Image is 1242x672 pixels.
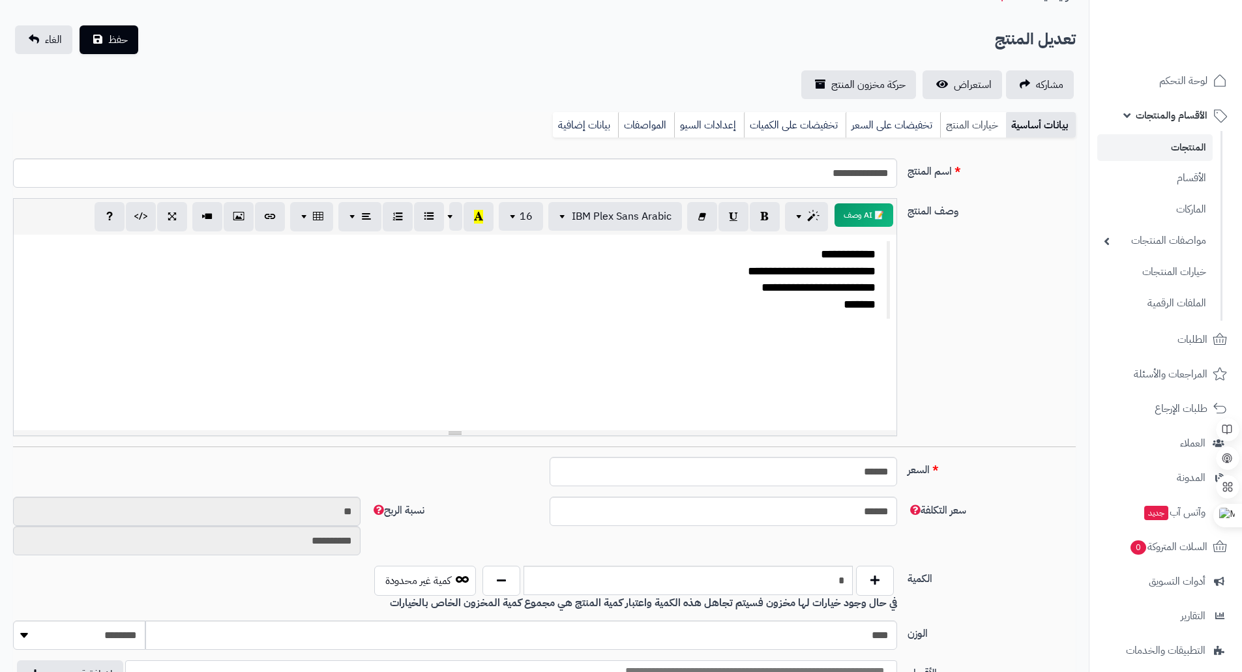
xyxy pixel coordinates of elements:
[1097,393,1234,424] a: طلبات الإرجاع
[499,202,543,231] button: 16
[801,70,916,99] a: حركة مخزون المنتج
[831,77,906,93] span: حركة مخزون المنتج
[1134,365,1207,383] span: المراجعات والأسئلة
[553,112,618,138] a: بيانات إضافية
[390,595,897,611] b: في حال وجود خيارات لها مخزون فسيتم تجاهل هذه الكمية واعتبار كمية المنتج هي مجموع كمية المخزون الخ...
[1181,607,1205,625] span: التقارير
[1006,112,1076,138] a: بيانات أساسية
[1177,469,1205,487] span: المدونة
[1097,462,1234,493] a: المدونة
[835,203,893,227] button: 📝 AI وصف
[1177,330,1207,349] span: الطلبات
[1126,641,1205,660] span: التطبيقات والخدمات
[1097,566,1234,597] a: أدوات التسويق
[520,209,533,224] span: 16
[1097,358,1234,390] a: المراجعات والأسئلة
[902,566,1081,587] label: الكمية
[1097,164,1213,192] a: الأقسام
[548,202,682,231] button: IBM Plex Sans Arabic
[1097,600,1234,632] a: التقارير
[1097,324,1234,355] a: الطلبات
[1097,258,1213,286] a: خيارات المنتجات
[1155,400,1207,418] span: طلبات الإرجاع
[902,457,1081,478] label: السعر
[1149,572,1205,591] span: أدوات التسويق
[902,198,1081,219] label: وصف المنتج
[940,112,1006,138] a: خيارات المنتج
[45,32,62,48] span: الغاء
[908,503,966,518] span: سعر التكلفة
[108,32,128,48] span: حفظ
[1180,434,1205,452] span: العملاء
[1006,70,1074,99] a: مشاركه
[80,25,138,54] button: حفظ
[371,503,424,518] span: نسبة الربح
[674,112,744,138] a: إعدادات السيو
[1097,289,1213,317] a: الملفات الرقمية
[1097,134,1213,161] a: المنتجات
[902,621,1081,641] label: الوزن
[744,112,846,138] a: تخفيضات على الكميات
[572,209,672,224] span: IBM Plex Sans Arabic
[15,25,72,54] a: الغاء
[1097,227,1213,255] a: مواصفات المنتجات
[1143,503,1205,521] span: وآتس آب
[1129,538,1207,556] span: السلات المتروكة
[923,70,1002,99] a: استعراض
[1097,635,1234,666] a: التطبيقات والخدمات
[954,77,992,93] span: استعراض
[1036,77,1063,93] span: مشاركه
[1144,506,1168,520] span: جديد
[902,158,1081,179] label: اسم المنتج
[995,26,1076,53] h2: تعديل المنتج
[1097,65,1234,96] a: لوحة التحكم
[846,112,940,138] a: تخفيضات على السعر
[1097,428,1234,459] a: العملاء
[1131,540,1146,555] span: 0
[1097,497,1234,528] a: وآتس آبجديد
[1097,196,1213,224] a: الماركات
[1097,531,1234,562] a: السلات المتروكة0
[1136,106,1207,124] span: الأقسام والمنتجات
[618,112,674,138] a: المواصفات
[1159,72,1207,90] span: لوحة التحكم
